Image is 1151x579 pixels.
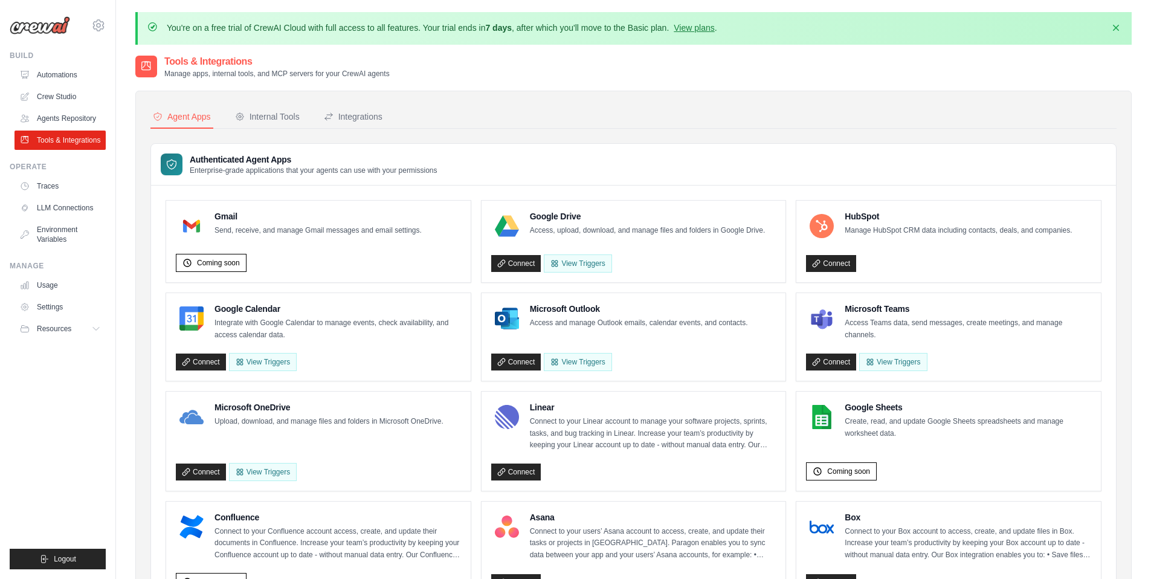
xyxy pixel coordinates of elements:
[495,214,519,238] img: Google Drive Logo
[859,353,927,371] : View Triggers
[214,416,443,428] p: Upload, download, and manage files and folders in Microsoft OneDrive.
[15,176,106,196] a: Traces
[190,166,437,175] p: Enterprise-grade applications that your agents can use with your permissions
[321,106,385,129] button: Integrations
[10,51,106,60] div: Build
[810,306,834,331] img: Microsoft Teams Logo
[37,324,71,334] span: Resources
[10,162,106,172] div: Operate
[167,22,717,34] p: You're on a free trial of CrewAI Cloud with full access to all features. Your trial ends in , aft...
[214,317,461,341] p: Integrate with Google Calendar to manage events, check availability, and access calendar data.
[10,261,106,271] div: Manage
[495,515,519,539] img: Asana Logo
[179,214,204,238] img: Gmail Logo
[214,225,422,237] p: Send, receive, and manage Gmail messages and email settings.
[214,401,443,413] h4: Microsoft OneDrive
[15,131,106,150] a: Tools & Integrations
[845,511,1091,523] h4: Box
[150,106,213,129] button: Agent Apps
[810,405,834,429] img: Google Sheets Logo
[845,317,1091,341] p: Access Teams data, send messages, create meetings, and manage channels.
[810,214,834,238] img: HubSpot Logo
[15,319,106,338] button: Resources
[214,303,461,315] h4: Google Calendar
[229,353,297,371] button: View Triggers
[544,254,611,273] : View Triggers
[179,405,204,429] img: Microsoft OneDrive Logo
[15,276,106,295] a: Usage
[495,306,519,331] img: Microsoft Outlook Logo
[530,225,766,237] p: Access, upload, download, and manage files and folders in Google Drive.
[845,401,1091,413] h4: Google Sheets
[10,16,70,34] img: Logo
[806,255,856,272] a: Connect
[176,354,226,370] a: Connect
[15,65,106,85] a: Automations
[491,255,541,272] a: Connect
[530,416,776,451] p: Connect to your Linear account to manage your software projects, sprints, tasks, and bug tracking...
[530,526,776,561] p: Connect to your users’ Asana account to access, create, and update their tasks or projects in [GE...
[530,511,776,523] h4: Asana
[197,258,240,268] span: Coming soon
[530,210,766,222] h4: Google Drive
[15,109,106,128] a: Agents Repository
[164,54,390,69] h2: Tools & Integrations
[324,111,382,123] div: Integrations
[176,464,226,480] a: Connect
[229,463,297,481] : View Triggers
[530,401,776,413] h4: Linear
[214,511,461,523] h4: Confluence
[845,225,1072,237] p: Manage HubSpot CRM data including contacts, deals, and companies.
[15,198,106,218] a: LLM Connections
[530,303,748,315] h4: Microsoft Outlook
[233,106,302,129] button: Internal Tools
[491,354,541,370] a: Connect
[845,303,1091,315] h4: Microsoft Teams
[845,526,1091,561] p: Connect to your Box account to access, create, and update files in Box. Increase your team’s prod...
[15,220,106,249] a: Environment Variables
[235,111,300,123] div: Internal Tools
[10,549,106,569] button: Logout
[15,87,106,106] a: Crew Studio
[214,210,422,222] h4: Gmail
[810,515,834,539] img: Box Logo
[179,515,204,539] img: Confluence Logo
[491,464,541,480] a: Connect
[179,306,204,331] img: Google Calendar Logo
[845,210,1072,222] h4: HubSpot
[495,405,519,429] img: Linear Logo
[544,353,611,371] : View Triggers
[674,23,714,33] a: View plans
[214,526,461,561] p: Connect to your Confluence account access, create, and update their documents in Confluence. Incr...
[845,416,1091,439] p: Create, read, and update Google Sheets spreadsheets and manage worksheet data.
[827,467,870,476] span: Coming soon
[485,23,512,33] strong: 7 days
[54,554,76,564] span: Logout
[153,111,211,123] div: Agent Apps
[806,354,856,370] a: Connect
[15,297,106,317] a: Settings
[164,69,390,79] p: Manage apps, internal tools, and MCP servers for your CrewAI agents
[530,317,748,329] p: Access and manage Outlook emails, calendar events, and contacts.
[190,154,437,166] h3: Authenticated Agent Apps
